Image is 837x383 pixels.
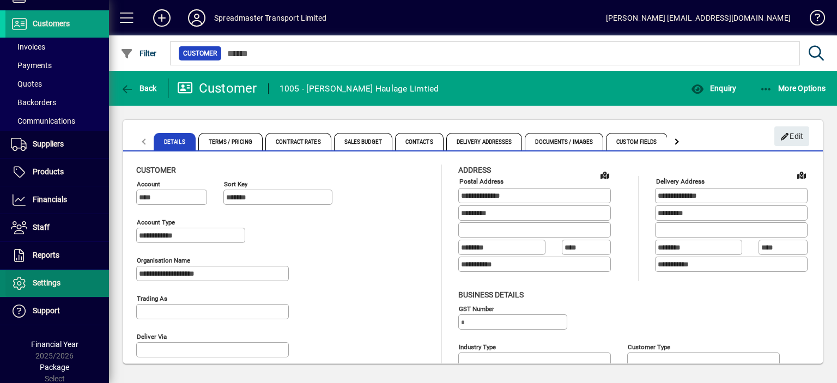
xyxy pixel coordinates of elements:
[33,251,59,259] span: Reports
[40,363,69,372] span: Package
[458,290,524,299] span: Business details
[5,93,109,112] a: Backorders
[120,84,157,93] span: Back
[525,133,603,150] span: Documents / Images
[780,127,804,145] span: Edit
[5,131,109,158] a: Suppliers
[137,180,160,188] mat-label: Account
[33,195,67,204] span: Financials
[137,218,175,226] mat-label: Account Type
[109,78,169,98] app-page-header-button: Back
[33,278,60,287] span: Settings
[760,84,826,93] span: More Options
[446,133,523,150] span: Delivery Addresses
[5,56,109,75] a: Payments
[183,48,217,59] span: Customer
[793,166,810,184] a: View on map
[214,9,326,27] div: Spreadmaster Transport Limited
[179,8,214,28] button: Profile
[118,44,160,63] button: Filter
[154,133,196,150] span: Details
[33,306,60,315] span: Support
[137,295,167,302] mat-label: Trading as
[459,305,494,312] mat-label: GST Number
[33,167,64,176] span: Products
[144,8,179,28] button: Add
[395,133,444,150] span: Contacts
[31,340,78,349] span: Financial Year
[136,166,176,174] span: Customer
[5,38,109,56] a: Invoices
[688,78,739,98] button: Enquiry
[137,257,190,264] mat-label: Organisation name
[11,98,56,107] span: Backorders
[5,270,109,297] a: Settings
[118,78,160,98] button: Back
[459,343,496,350] mat-label: Industry type
[334,133,392,150] span: Sales Budget
[33,223,50,232] span: Staff
[802,2,823,38] a: Knowledge Base
[224,180,247,188] mat-label: Sort key
[177,80,257,97] div: Customer
[5,75,109,93] a: Quotes
[5,214,109,241] a: Staff
[757,78,829,98] button: More Options
[691,84,736,93] span: Enquiry
[5,112,109,130] a: Communications
[596,166,614,184] a: View on map
[5,159,109,186] a: Products
[198,133,263,150] span: Terms / Pricing
[33,139,64,148] span: Suppliers
[11,61,52,70] span: Payments
[606,9,791,27] div: [PERSON_NAME] [EMAIL_ADDRESS][DOMAIN_NAME]
[11,117,75,125] span: Communications
[458,166,491,174] span: Address
[11,42,45,51] span: Invoices
[606,133,667,150] span: Custom Fields
[628,343,670,350] mat-label: Customer type
[5,186,109,214] a: Financials
[280,80,439,98] div: 1005 - [PERSON_NAME] Haulage Limtied
[265,133,331,150] span: Contract Rates
[120,49,157,58] span: Filter
[774,126,809,146] button: Edit
[137,333,167,341] mat-label: Deliver via
[5,297,109,325] a: Support
[5,242,109,269] a: Reports
[11,80,42,88] span: Quotes
[33,19,70,28] span: Customers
